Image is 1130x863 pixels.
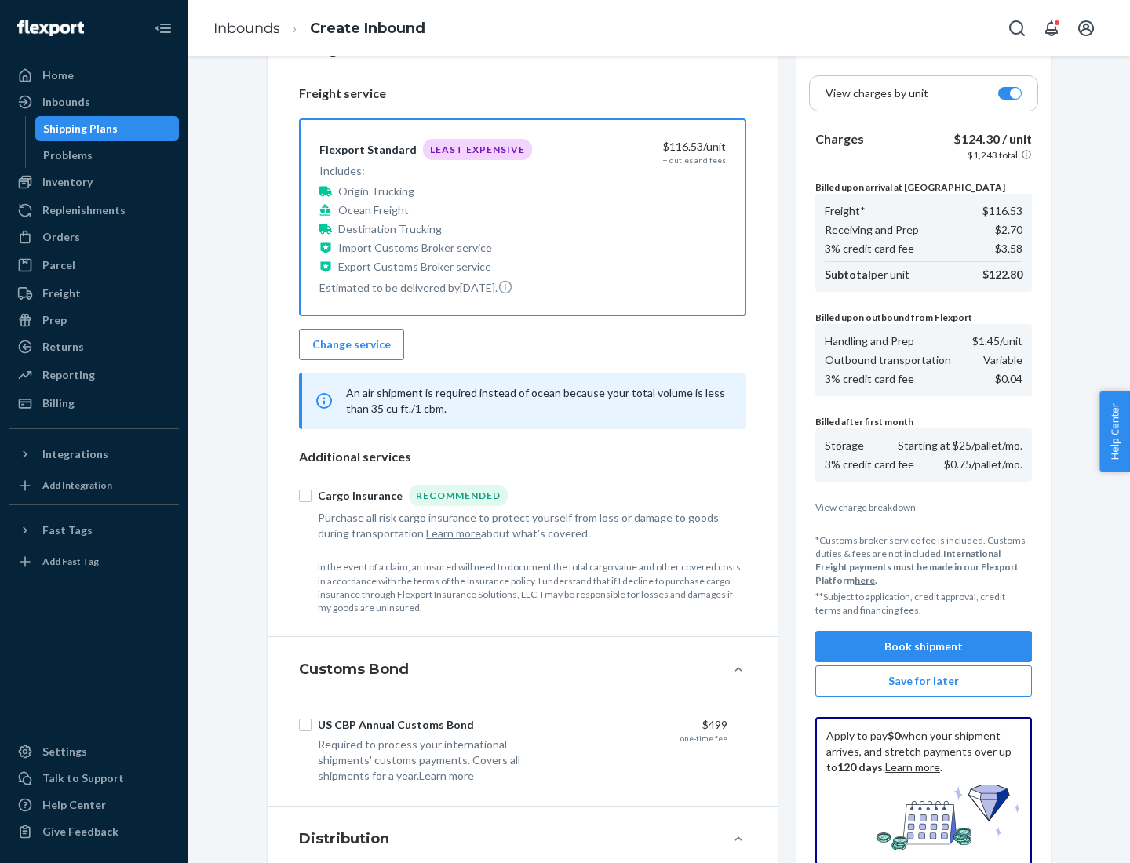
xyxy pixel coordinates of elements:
[42,367,95,383] div: Reporting
[953,130,1032,148] p: $124.30 / unit
[9,819,179,844] button: Give Feedback
[898,438,1022,453] p: Starting at $25/pallet/mo.
[944,457,1022,472] p: $0.75/pallet/mo.
[968,148,1018,162] p: $1,243 total
[42,229,80,245] div: Orders
[338,259,491,275] p: Export Customs Broker service
[825,222,919,238] p: Receiving and Prep
[338,184,414,199] p: Origin Trucking
[825,371,914,387] p: 3% credit card fee
[346,385,727,417] p: An air shipment is required instead of ocean because your total volume is less than 35 cu ft./1 cbm.
[9,766,179,791] a: Talk to Support
[43,121,118,137] div: Shipping Plans
[815,631,1032,662] button: Book shipment
[319,279,532,296] p: Estimated to be delivered by [DATE] .
[9,169,179,195] a: Inventory
[42,67,74,83] div: Home
[1001,13,1033,44] button: Open Search Box
[815,415,1032,428] p: Billed after first month
[9,334,179,359] a: Returns
[564,717,727,733] div: $499
[815,533,1032,588] p: *Customs broker service fee is included. Customs duties & fees are not included.
[319,163,532,179] p: Includes:
[42,257,75,273] div: Parcel
[9,739,179,764] a: Settings
[42,286,81,301] div: Freight
[409,485,508,506] div: Recommended
[983,352,1022,368] p: Variable
[972,333,1022,349] p: $1.45 /unit
[9,198,179,223] a: Replenishments
[825,241,914,257] p: 3% credit card fee
[982,203,1022,219] p: $116.53
[815,501,1032,514] p: View charge breakdown
[9,281,179,306] a: Freight
[815,131,864,146] b: Charges
[815,665,1032,697] button: Save for later
[42,202,126,218] div: Replenishments
[338,240,492,256] p: Import Customs Broker service
[825,268,871,281] b: Subtotal
[318,510,727,541] div: Purchase all risk cargo insurance to protect yourself from loss or damage to goods during transpo...
[42,479,112,492] div: Add Integration
[419,768,474,784] button: Learn more
[9,442,179,467] button: Integrations
[826,86,928,101] p: View charges by unit
[9,89,179,115] a: Inbounds
[201,5,438,52] ol: breadcrumbs
[318,488,403,504] div: Cargo Insurance
[995,241,1022,257] p: $3.58
[885,760,940,774] a: Learn more
[299,659,409,679] h4: Customs Bond
[42,824,118,839] div: Give Feedback
[995,371,1022,387] p: $0.04
[318,737,552,784] div: Required to process your international shipments' customs payments. Covers all shipments for a year.
[42,744,87,759] div: Settings
[563,139,726,155] div: $116.53 /unit
[815,311,1032,324] p: Billed upon outbound from Flexport
[815,548,1019,586] b: International Freight payments must be made in our Flexport Platform .
[42,312,67,328] div: Prep
[9,224,179,249] a: Orders
[837,760,883,774] b: 120 days
[42,523,93,538] div: Fast Tags
[1099,391,1130,472] button: Help Center
[423,139,532,160] div: Least Expensive
[680,733,727,744] div: one-time fee
[338,221,442,237] p: Destination Trucking
[1070,13,1102,44] button: Open account menu
[299,85,746,103] p: Freight service
[42,94,90,110] div: Inbounds
[1036,13,1067,44] button: Open notifications
[825,267,909,282] p: per unit
[318,560,746,614] p: In the event of a claim, an insured will need to document the total cargo value and other covered...
[9,549,179,574] a: Add Fast Tag
[310,20,425,37] a: Create Inbound
[9,362,179,388] a: Reporting
[35,116,180,141] a: Shipping Plans
[42,395,75,411] div: Billing
[815,180,1032,194] p: Billed upon arrival at [GEOGRAPHIC_DATA]
[213,20,280,37] a: Inbounds
[663,155,726,166] div: + duties and fees
[825,203,866,219] p: Freight*
[825,333,914,349] p: Handling and Prep
[825,457,914,472] p: 3% credit card fee
[815,590,1032,617] p: **Subject to application, credit approval, credit terms and financing fees.
[9,63,179,88] a: Home
[17,20,84,36] img: Flexport logo
[299,719,312,731] input: US CBP Annual Customs Bond
[982,267,1022,282] p: $122.80
[319,142,417,158] div: Flexport Standard
[43,147,93,163] div: Problems
[299,490,312,502] input: Cargo InsuranceRecommended
[9,253,179,278] a: Parcel
[42,339,84,355] div: Returns
[888,729,900,742] b: $0
[42,446,108,462] div: Integrations
[825,352,951,368] p: Outbound transportation
[318,717,474,733] div: US CBP Annual Customs Bond
[35,143,180,168] a: Problems
[825,438,864,453] p: Storage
